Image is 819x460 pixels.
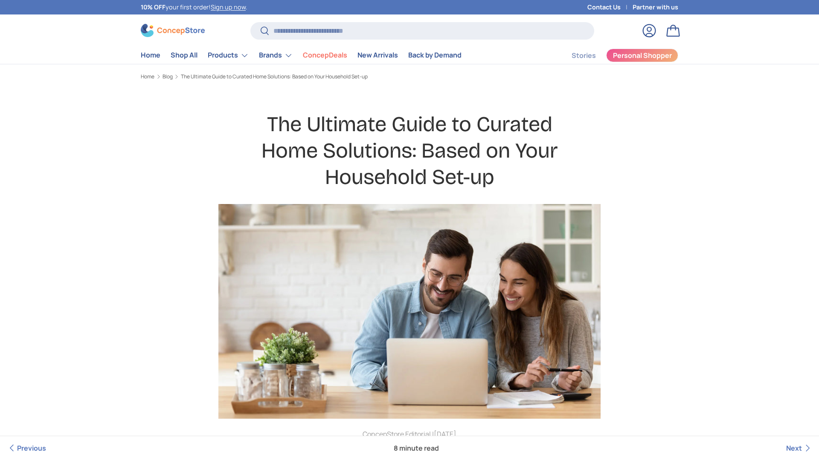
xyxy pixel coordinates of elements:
a: Home [141,47,160,63]
a: Next [786,436,812,460]
a: Blog [163,74,173,79]
strong: 10% OFF [141,3,166,11]
a: Home [141,74,154,79]
a: Partner with us [633,3,678,12]
summary: Brands [254,47,298,64]
a: Stories [572,47,596,64]
a: Products [208,47,249,64]
a: Sign up now [211,3,246,11]
span: Next [786,443,802,453]
p: your first order! . [141,3,247,12]
a: New Arrivals [357,47,398,63]
img: couple-planning-something-concepstore-eguide [218,204,601,419]
h1: The Ultimate Guide to Curated Home Solutions: Based on Your Household Set-up [246,111,573,191]
a: ConcepDeals [303,47,347,63]
span: Personal Shopper [613,52,672,59]
nav: Primary [141,47,462,64]
a: Previous [7,436,46,460]
nav: Secondary [551,47,678,64]
img: ConcepStore [141,24,205,37]
span: Previous [17,443,46,453]
nav: Breadcrumbs [141,73,678,80]
time: [DATE] [434,429,456,439]
a: Shop All [171,47,197,63]
a: Back by Demand [408,47,462,63]
a: The Ultimate Guide to Curated Home Solutions: Based on Your Household Set-up [181,74,368,79]
span: 8 minute read [387,436,446,460]
p: ConcepStore Editorial | [246,429,573,439]
a: Brands [259,47,293,64]
summary: Products [203,47,254,64]
a: Contact Us [587,3,633,12]
a: Personal Shopper [606,49,678,62]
